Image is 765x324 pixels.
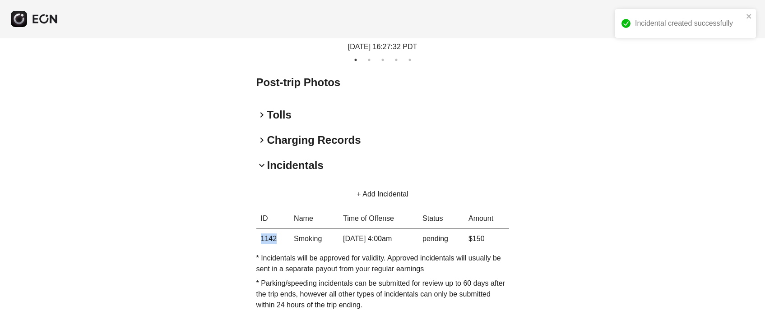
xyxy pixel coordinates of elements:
h2: Charging Records [267,133,361,147]
p: * Parking/speeding incidentals can be submitted for review up to 60 days after the trip ends, how... [256,278,509,310]
p: * Incidentals will be approved for validity. Approved incidentals will usually be sent in a separ... [256,253,509,274]
span: keyboard_arrow_right [256,110,267,120]
th: Name [289,209,338,229]
div: [DATE] 16:27:32 PDT [338,41,428,52]
h2: Incidentals [267,158,324,173]
th: Amount [464,209,509,229]
td: pending [418,228,464,249]
span: keyboard_arrow_down [256,160,267,171]
h2: Tolls [267,108,292,122]
h2: Post-trip Photos [256,75,509,90]
div: Incidental created successfully [635,18,743,29]
td: [DATE] 4:00am [338,228,418,249]
button: 1 [351,55,360,64]
span: keyboard_arrow_right [256,135,267,146]
button: + Add Incidental [346,183,419,205]
th: ID [256,209,290,229]
td: $150 [464,228,509,249]
th: Status [418,209,464,229]
th: Time of Offense [338,209,418,229]
button: 3 [378,55,387,64]
button: 4 [392,55,401,64]
button: close [746,13,752,20]
button: 5 [405,55,414,64]
td: Smoking [289,228,338,249]
th: 1142 [256,228,290,249]
button: 2 [365,55,374,64]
